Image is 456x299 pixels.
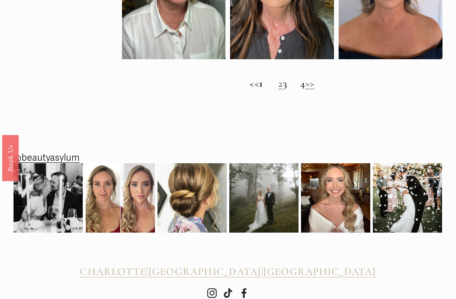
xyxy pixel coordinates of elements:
a: Instagram [207,288,217,298]
img: Picture perfect 💫 @beautyasylum_charlotte @apryl_naylor_makeup #beautyasylum_apryl @uptownfunkyou... [229,163,299,233]
strong: 1 [259,77,263,90]
span: | [146,265,148,278]
a: 2 [278,77,283,90]
img: It&rsquo;s been a while since we&rsquo;ve shared a before and after! Subtle makeup &amp; romantic... [86,163,155,233]
img: 2020 didn&rsquo;t stop this wedding celebration! 🎊😍🎉 @beautyasylum_atlanta #beautyasylum @bridal_... [373,154,442,241]
h2: << 3 4 [122,77,442,90]
a: >> [305,77,315,90]
span: | [261,265,263,278]
a: @beautyasylum [14,149,79,166]
a: [GEOGRAPHIC_DATA] [263,266,376,278]
a: Facebook [239,288,249,298]
img: Going into the wedding weekend with some bridal inspo for ya! 💫 @beautyasylum_charlotte #beautyas... [301,163,370,233]
img: Rehearsal dinner vibes from Raleigh, NC. We added a subtle braid at the top before we created her... [14,163,83,233]
a: TikTok [223,288,233,298]
a: CHARLOTTE [80,266,146,278]
img: So much pretty from this weekend! Here&rsquo;s one from @beautyasylum_charlotte #beautyasylum @up... [157,156,227,239]
a: Book Us [2,134,19,181]
a: [GEOGRAPHIC_DATA] [149,266,261,278]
